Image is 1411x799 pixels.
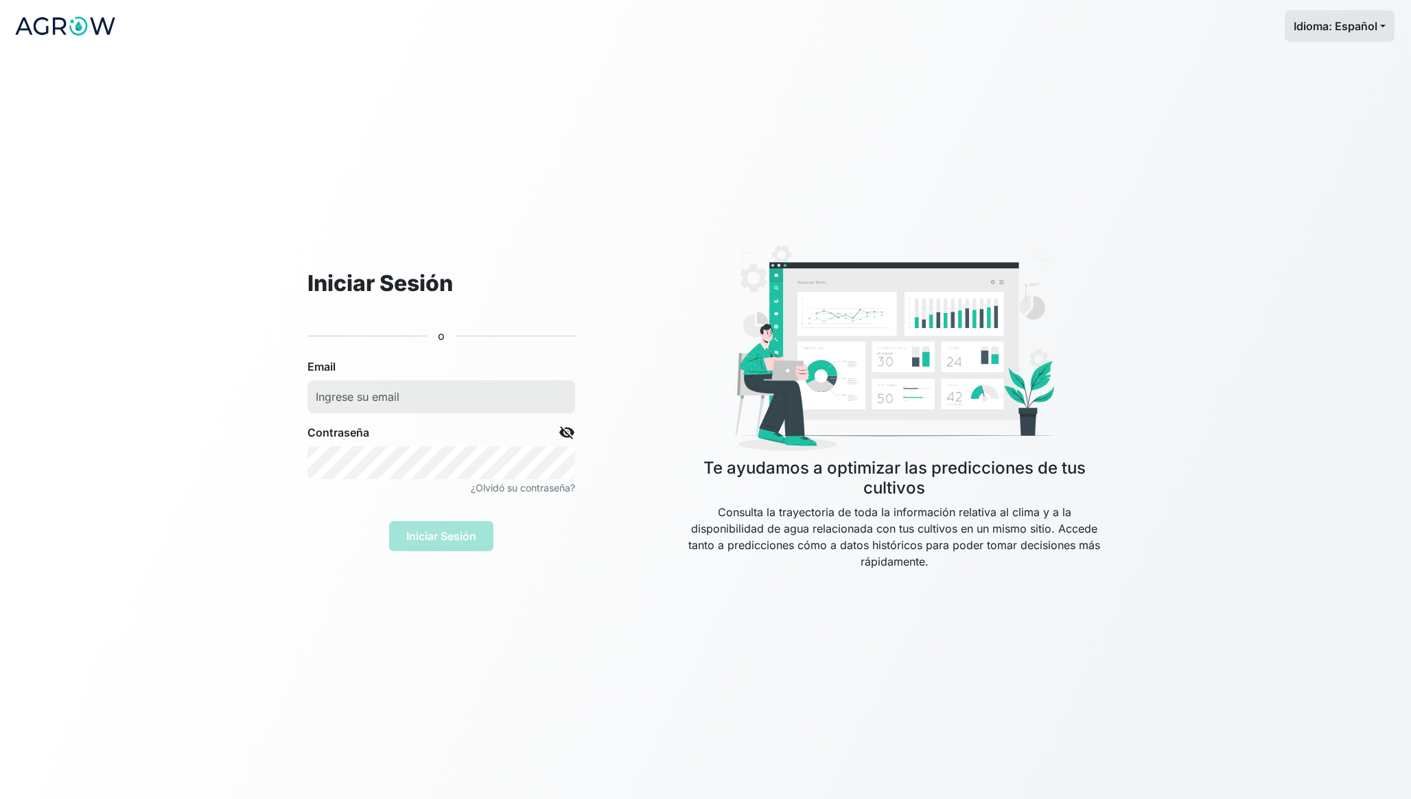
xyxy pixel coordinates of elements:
label: Contraseña [307,424,369,441]
h4: Te ayudamos a optimizar las predicciones de tus cultivos [685,459,1104,498]
button: Idioma: Español [1285,10,1395,42]
span: visibility_off [559,424,575,441]
img: logo [14,9,117,43]
small: ¿Olvidó su contraseña? [471,482,575,494]
h2: Iniciar Sesión [307,270,575,297]
input: Ingrese su email [307,380,575,413]
p: Consulta la trayectoria de toda la información relativa al clima y a la disponibilidad de agua re... [685,504,1104,603]
label: Email [307,358,336,375]
p: o [438,327,445,344]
